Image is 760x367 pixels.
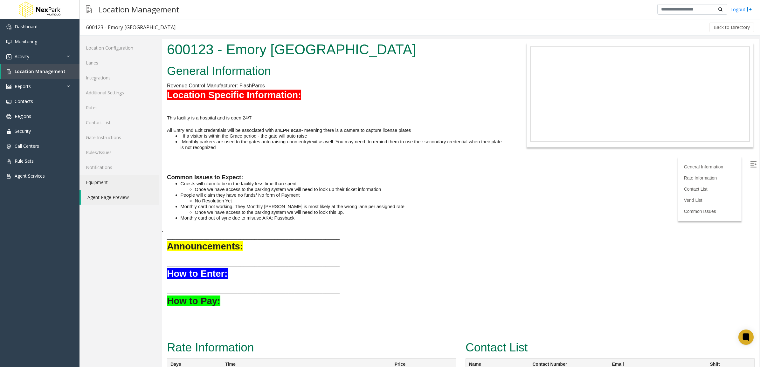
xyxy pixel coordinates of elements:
[6,39,11,44] img: 'icon'
[522,137,555,142] a: Rate Information
[5,229,66,240] span: How to Enter:
[118,89,139,94] b: LPR scan
[15,68,66,74] span: Location Management
[15,38,37,44] span: Monitoring
[5,135,81,142] span: Common Issues to Expect:
[18,177,132,182] span: Monthly card out of sync due to misuse AKA: Passback
[730,6,752,13] a: Logout
[5,51,139,61] span: Location Specific Information:
[15,128,31,134] span: Security
[5,1,343,21] h1: 600123 - Emory [GEOGRAPHIC_DATA]
[5,320,60,332] th: Days
[1,64,79,79] a: Location Management
[33,160,70,165] span: No Resolution Yet
[79,160,159,175] a: Notifications
[5,89,249,94] span: All Entry and Exit credentials will be associated with an - meaning there is a camera to capture ...
[60,320,229,332] th: Time
[79,40,159,55] a: Location Configuration
[79,70,159,85] a: Integrations
[15,158,34,164] span: Rule Sets
[522,126,561,131] a: General Information
[304,320,367,332] th: Name
[21,95,145,100] span: If a visitor is within the Grace period - the gate will auto raise
[6,144,11,149] img: 'icon'
[86,23,176,31] div: 600123 - Emory [GEOGRAPHIC_DATA]
[6,24,11,30] img: 'icon'
[15,24,38,30] span: Dashboard
[95,2,183,17] h3: Location Management
[522,148,545,153] a: Contact List
[229,320,294,332] th: Price
[86,2,92,17] img: pageIcon
[79,85,159,100] a: Additional Settings
[5,250,177,255] span: _____________________________________________________________
[6,84,11,89] img: 'icon'
[5,195,177,201] span: _____________________________________________________________
[18,100,340,111] span: Monthly parkers are used to the gates auto raising upon entry/exit as well. You may need to remin...
[6,129,11,134] img: 'icon'
[15,173,45,179] span: Agent Services
[79,175,159,190] a: Equipment
[709,23,754,32] button: Back to Directory
[15,113,31,119] span: Regions
[5,202,81,213] span: Announcements:
[33,171,182,176] span: Once we have access to the parking system we will need to look this up.
[81,190,159,205] a: Agent Page Preview
[79,145,159,160] a: Rules/Issues
[447,320,545,332] th: Email
[5,44,103,50] span: Revenue Control Manufacturer: FlashParcs
[6,159,11,164] img: 'icon'
[6,69,11,74] img: 'icon'
[79,100,159,115] a: Rates
[303,301,592,317] h2: Contact List
[367,320,447,332] th: Contact Number
[6,174,11,179] img: 'icon'
[79,115,159,130] a: Contact List
[522,170,554,175] a: Common Issues
[522,159,540,164] a: Vend List
[545,320,592,332] th: Shift
[6,99,11,104] img: 'icon'
[15,83,31,89] span: Reports
[15,143,39,149] span: Call Centers
[6,54,11,59] img: 'icon'
[79,55,159,70] a: Lanes
[5,301,294,317] h2: Rate Information
[5,77,89,82] span: This facility is a hospital and is open 24/7
[33,148,219,153] span: Once we have access to the parking system we will need to look up their ticket information
[79,130,159,145] a: Gate Instructions
[5,223,177,228] span: _____________________________________________________________
[15,98,33,104] span: Contacts
[18,154,138,159] span: People will claim they have no funds/ No form of Payment
[18,165,242,170] span: Monthly card not working. They Monthly [PERSON_NAME] is most likely at the wrong lane per assigne...
[588,122,594,129] img: Open/Close Sidebar Menu
[5,24,343,41] h2: General Information
[5,257,58,267] span: How to Pay:
[18,142,135,147] span: Guests will claim to be in the facility less time than spent
[6,114,11,119] img: 'icon'
[15,53,29,59] span: Activity
[747,6,752,13] img: logout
